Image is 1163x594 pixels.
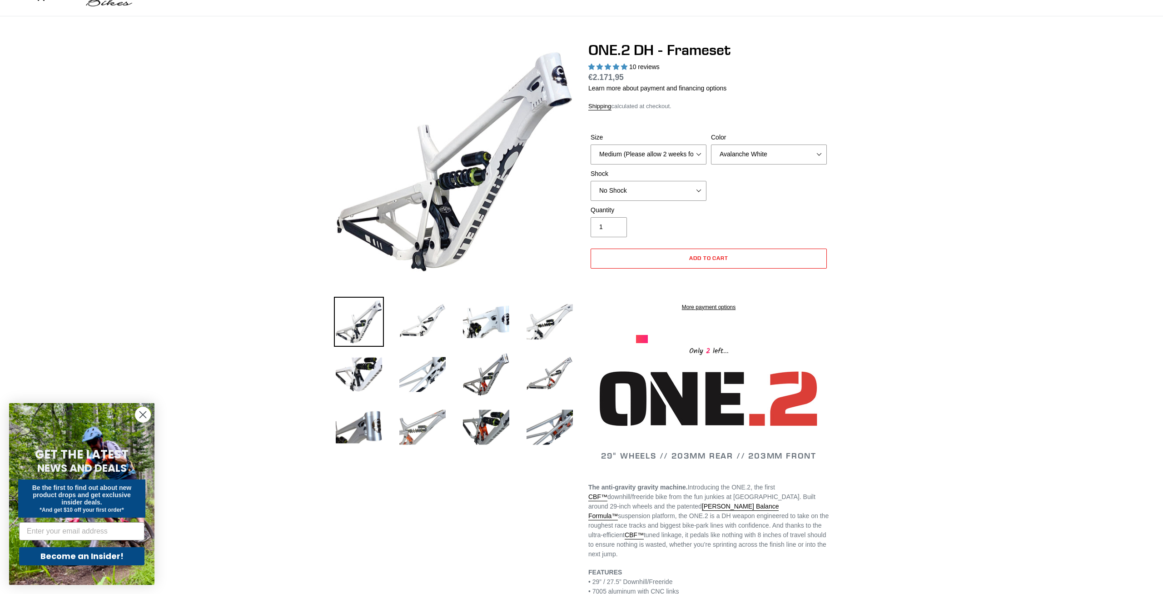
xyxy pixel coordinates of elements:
[588,41,829,59] h1: ONE.2 DH - Frameset
[591,303,827,311] a: More payment options
[334,402,384,452] img: Load image into Gallery viewer, ONE.2 DH - Frameset
[689,255,729,261] span: Add to cart
[588,85,726,92] a: Learn more about payment and financing options
[703,345,713,357] span: 2
[588,493,607,501] a: CBF™
[711,133,827,142] label: Color
[32,484,132,506] span: Be the first to find out about new product drops and get exclusive insider deals.
[588,569,622,576] strong: FEATURES
[334,349,384,399] img: Load image into Gallery viewer, ONE.2 DH - Frameset
[629,63,660,70] span: 10 reviews
[525,297,575,347] img: Load image into Gallery viewer, ONE.2 DH - Frameset
[461,402,511,452] img: Load image into Gallery viewer, ONE.2 DH - Frameset
[461,349,511,399] img: Load image into Gallery viewer, ONE.2 DH - Frameset
[588,484,829,558] span: Introducing the ONE.2, the first downhill/freeride bike from the fun junkies at [GEOGRAPHIC_DATA]...
[398,402,447,452] img: Load image into Gallery viewer, ONE.2 DH - Frameset
[135,407,151,423] button: Close dialog
[19,522,144,540] input: Enter your email address
[398,297,447,347] img: Load image into Gallery viewer, ONE.2 DH - Frameset
[591,249,827,269] button: Add to cart
[591,169,706,179] label: Shock
[636,343,781,357] div: Only left...
[334,297,384,347] img: Load image into Gallery viewer, ONE.2 DH - Frameset
[19,547,144,565] button: Become an Insider!
[525,402,575,452] img: Load image into Gallery viewer, ONE.2 DH - Frameset
[588,484,688,491] strong: The anti-gravity gravity machine.
[588,102,829,111] div: calculated at checkout.
[37,461,127,475] span: NEWS AND DEALS
[40,507,124,513] span: *And get $10 off your first order*
[588,63,629,70] span: 5.00 stars
[601,450,816,461] span: 29" WHEELS // 203MM REAR // 203MM FRONT
[398,349,447,399] img: Load image into Gallery viewer, ONE.2 DH - Frameset
[591,205,706,215] label: Quantity
[588,73,624,82] span: €2.171,95
[35,446,129,463] span: GET THE LATEST
[525,349,575,399] img: Load image into Gallery viewer, ONE.2 DH - Frameset
[591,273,827,293] iframe: PayPal-paypal
[625,531,644,539] a: CBF™
[461,297,511,347] img: Load image into Gallery viewer, ONE.2 DH - Frameset
[588,103,611,110] a: Shipping
[591,133,706,142] label: Size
